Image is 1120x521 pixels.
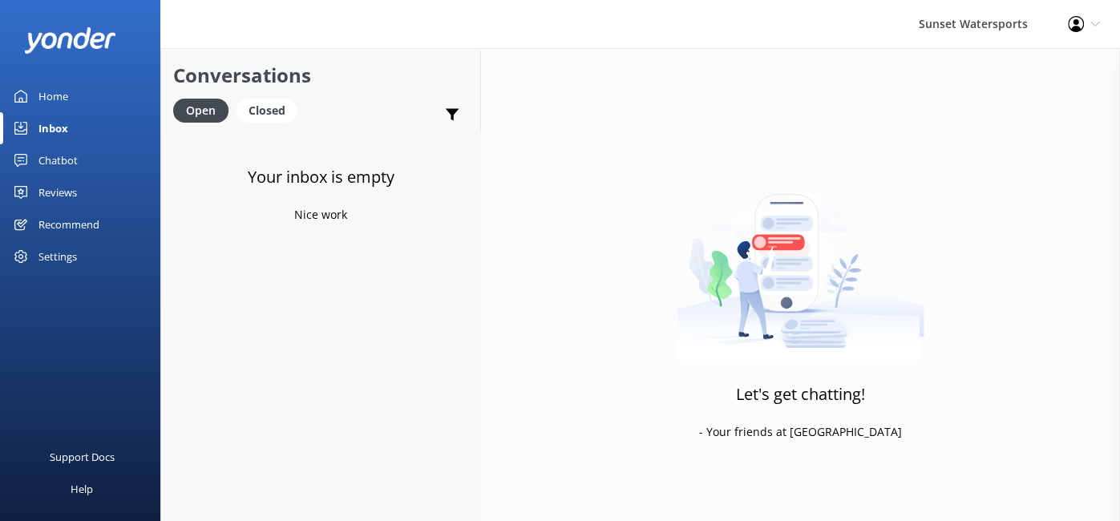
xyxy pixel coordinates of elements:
[677,160,924,361] img: artwork of a man stealing a conversation from at giant smartphone
[294,206,347,224] p: Nice work
[173,101,237,119] a: Open
[50,441,115,473] div: Support Docs
[71,473,93,505] div: Help
[173,99,228,123] div: Open
[38,176,77,208] div: Reviews
[38,80,68,112] div: Home
[736,382,865,407] h3: Let's get chatting!
[24,27,116,54] img: yonder-white-logo.png
[38,112,68,144] div: Inbox
[699,423,902,441] p: - Your friends at [GEOGRAPHIC_DATA]
[38,240,77,273] div: Settings
[173,60,468,91] h2: Conversations
[38,208,99,240] div: Recommend
[237,99,297,123] div: Closed
[248,164,394,190] h3: Your inbox is empty
[38,144,78,176] div: Chatbot
[237,101,305,119] a: Closed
